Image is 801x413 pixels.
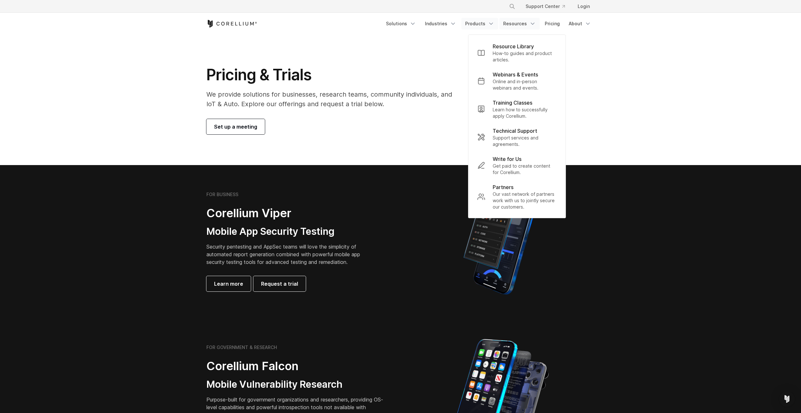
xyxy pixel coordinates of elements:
p: How-to guides and product articles. [493,50,557,63]
p: Security pentesting and AppSec teams will love the simplicity of automated report generation comb... [206,243,370,266]
a: Webinars & Events Online and in-person webinars and events. [472,67,562,95]
div: Open Intercom Messenger [779,391,795,407]
p: Online and in-person webinars and events. [493,78,557,91]
div: Navigation Menu [501,1,595,12]
a: Pricing [541,18,564,29]
a: Resources [499,18,540,29]
h2: Corellium Falcon [206,359,385,373]
p: Our vast network of partners work with us to jointly secure our customers. [493,191,557,210]
a: Solutions [382,18,420,29]
p: Partners [493,183,513,191]
a: Set up a meeting [206,119,265,134]
span: Learn more [214,280,243,288]
h3: Mobile Vulnerability Research [206,378,385,391]
p: Learn how to successfully apply Corellium. [493,107,557,119]
a: Resource Library How-to guides and product articles. [472,39,562,67]
p: Write for Us [493,155,521,163]
p: Support services and agreements. [493,135,557,147]
h6: FOR BUSINESS [206,192,238,197]
a: Login [573,1,595,12]
h1: Pricing & Trials [206,65,461,84]
img: Corellium MATRIX automated report on iPhone showing app vulnerability test results across securit... [453,186,549,298]
span: Request a trial [261,280,298,288]
a: Corellium Home [206,20,257,28]
p: Resource Library [493,43,534,50]
p: Technical Support [493,127,537,135]
a: Learn more [206,276,251,291]
h3: Mobile App Security Testing [206,226,370,238]
a: Industries [421,18,460,29]
a: Training Classes Learn how to successfully apply Corellium. [472,95,562,123]
a: Technical Support Support services and agreements. [472,123,562,151]
span: Set up a meeting [214,123,257,131]
p: We provide solutions for businesses, research teams, community individuals, and IoT & Auto. Explo... [206,90,461,109]
div: Navigation Menu [382,18,595,29]
a: Support Center [520,1,570,12]
a: Products [461,18,498,29]
a: Request a trial [253,276,306,291]
h6: FOR GOVERNMENT & RESEARCH [206,345,277,350]
button: Search [506,1,518,12]
a: Write for Us Get paid to create content for Corellium. [472,151,562,179]
p: Get paid to create content for Corellium. [493,163,557,176]
a: About [565,18,595,29]
a: Partners Our vast network of partners work with us to jointly secure our customers. [472,179,562,214]
p: Webinars & Events [493,71,538,78]
p: Training Classes [493,99,532,107]
h2: Corellium Viper [206,206,370,220]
